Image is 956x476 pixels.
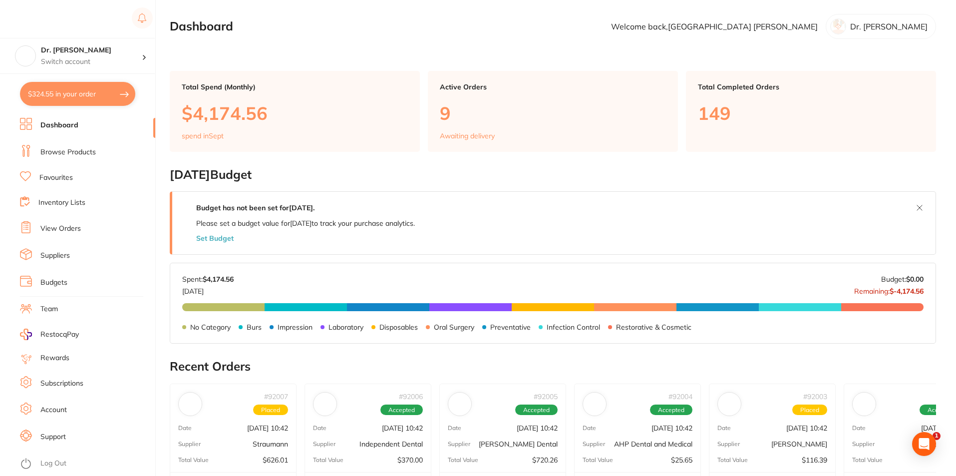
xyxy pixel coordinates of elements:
[614,440,692,448] p: AHP Dental and Medical
[933,432,941,440] span: 1
[40,278,67,288] a: Budgets
[611,22,818,31] p: Welcome back, [GEOGRAPHIC_DATA] [PERSON_NAME]
[852,457,883,464] p: Total Value
[720,395,739,414] img: Adam Dental
[182,132,224,140] p: spend in Sept
[20,82,135,106] button: $324.55 in your order
[313,425,326,432] p: Date
[40,224,81,234] a: View Orders
[671,456,692,464] p: $25.65
[448,425,461,432] p: Date
[41,57,142,67] p: Switch account
[170,360,936,374] h2: Recent Orders
[40,432,66,442] a: Support
[40,353,69,363] a: Rewards
[583,441,605,448] p: Supplier
[698,103,924,123] p: 149
[20,13,84,25] img: Restocq Logo
[881,275,924,283] p: Budget:
[668,393,692,401] p: # 92004
[686,71,936,152] a: Total Completed Orders149
[170,71,420,152] a: Total Spend (Monthly)$4,174.56spend inSept
[20,329,32,340] img: RestocqPay
[40,304,58,314] a: Team
[434,323,474,331] p: Oral Surgery
[906,275,924,284] strong: $0.00
[380,405,423,416] span: Accepted
[585,395,604,414] img: AHP Dental and Medical
[40,330,79,340] span: RestocqPay
[448,441,470,448] p: Supplier
[182,83,408,91] p: Total Spend (Monthly)
[479,440,558,448] p: [PERSON_NAME] Dental
[450,395,469,414] img: Erskine Dental
[178,425,192,432] p: Date
[855,395,874,414] img: Amalgadent
[852,425,866,432] p: Date
[717,457,748,464] p: Total Value
[196,203,315,212] strong: Budget has not been set for [DATE] .
[264,393,288,401] p: # 92007
[616,323,691,331] p: Restorative & Cosmetic
[181,395,200,414] img: Straumann
[40,147,96,157] a: Browse Products
[440,132,495,140] p: Awaiting delivery
[583,425,596,432] p: Date
[792,405,827,416] span: Placed
[182,283,234,295] p: [DATE]
[170,168,936,182] h2: [DATE] Budget
[20,7,84,30] a: Restocq Logo
[182,103,408,123] p: $4,174.56
[359,440,423,448] p: Independent Dental
[40,251,70,261] a: Suppliers
[182,275,234,283] p: Spent:
[190,323,231,331] p: No Category
[203,275,234,284] strong: $4,174.56
[651,424,692,432] p: [DATE] 10:42
[253,440,288,448] p: Straumann
[39,173,73,183] a: Favourites
[850,22,928,31] p: Dr. [PERSON_NAME]
[852,441,875,448] p: Supplier
[313,441,335,448] p: Supplier
[253,405,288,416] span: Placed
[717,425,731,432] p: Date
[428,71,678,152] a: Active Orders9Awaiting delivery
[440,83,666,91] p: Active Orders
[316,395,334,414] img: Independent Dental
[170,19,233,33] h2: Dashboard
[583,457,613,464] p: Total Value
[440,103,666,123] p: 9
[771,440,827,448] p: [PERSON_NAME]
[490,323,531,331] p: Preventative
[717,441,740,448] p: Supplier
[20,329,79,340] a: RestocqPay
[382,424,423,432] p: [DATE] 10:42
[698,83,924,91] p: Total Completed Orders
[263,456,288,464] p: $626.01
[854,283,924,295] p: Remaining:
[278,323,313,331] p: Impression
[786,424,827,432] p: [DATE] 10:42
[40,120,78,130] a: Dashboard
[379,323,418,331] p: Disposables
[313,457,343,464] p: Total Value
[328,323,363,331] p: Laboratory
[247,424,288,432] p: [DATE] 10:42
[802,456,827,464] p: $116.39
[397,456,423,464] p: $370.00
[38,198,85,208] a: Inventory Lists
[15,46,35,66] img: Dr. Kim Carr
[650,405,692,416] span: Accepted
[532,456,558,464] p: $720.26
[534,393,558,401] p: # 92005
[40,379,83,389] a: Subscriptions
[517,424,558,432] p: [DATE] 10:42
[40,459,66,469] a: Log Out
[515,405,558,416] span: Accepted
[41,45,142,55] h4: Dr. Kim Carr
[178,457,209,464] p: Total Value
[547,323,600,331] p: Infection Control
[912,432,936,456] div: Open Intercom Messenger
[196,219,415,227] p: Please set a budget value for [DATE] to track your purchase analytics.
